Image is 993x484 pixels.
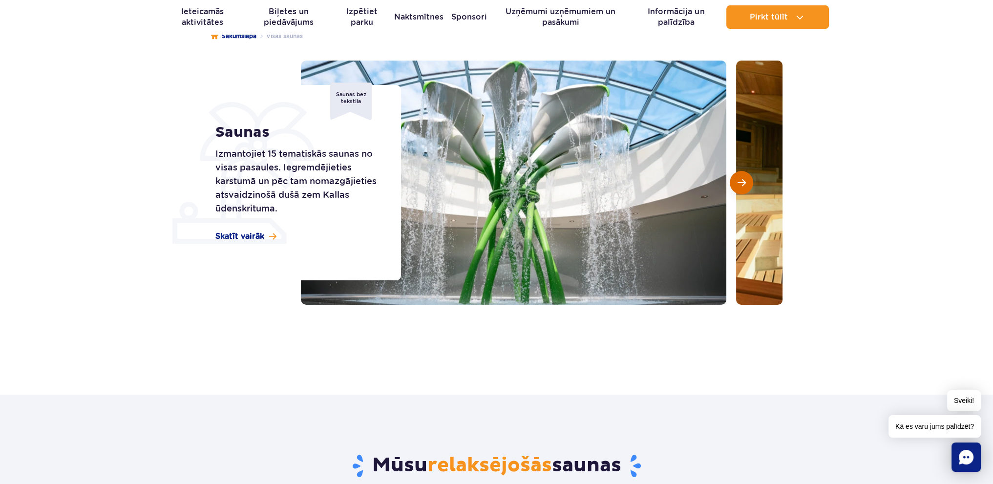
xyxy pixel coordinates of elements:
[506,7,615,27] font: Uzņēmumi uzņēmumiem un pasākumi
[730,171,753,194] button: Nākamais slaids
[222,32,256,40] font: Sākumslapa
[165,5,241,29] a: Ieteicamās aktivitātes
[215,123,270,141] font: Saunas
[495,5,626,29] a: Uzņēmumi uzņēmumiem un pasākumi
[181,7,224,27] font: Ieteicamās aktivitātes
[372,453,427,478] font: Mūsu
[634,5,718,29] a: Informācija un palīdzība
[895,422,974,430] font: Kā es varu jums palīdzēt?
[954,397,974,404] font: Sveiki!
[552,453,621,478] font: saunas
[211,31,256,41] a: Sākumslapa
[648,7,704,27] font: Informācija un palīdzība
[726,5,829,29] button: Pirkt tūlīt
[301,61,726,305] img: Ūdens mākslas instalācija zem Suntago stikla jumta
[248,5,329,29] a: Biļetes un piedāvājums
[215,231,264,241] font: Skatīt vairāk
[951,442,981,472] div: Tērzēšana
[394,5,444,29] a: Naktsmītnes
[337,5,386,29] a: Izpētiet parku
[215,148,377,213] font: Izmantojiet 15 tematiskās saunas no visas pasaules. Iegremdējieties karstumā un pēc tam nomazgāji...
[215,231,276,242] a: Skatīt vairāk
[346,7,378,27] font: Izpētiet parku
[451,12,487,21] font: Sponsori
[336,91,366,105] font: Saunas bez tekstila
[427,453,552,478] font: relaksējošās
[451,5,487,29] a: Sponsori
[264,7,314,27] font: Biļetes un piedāvājums
[394,12,444,21] font: Naktsmītnes
[266,32,303,40] font: Visas saunas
